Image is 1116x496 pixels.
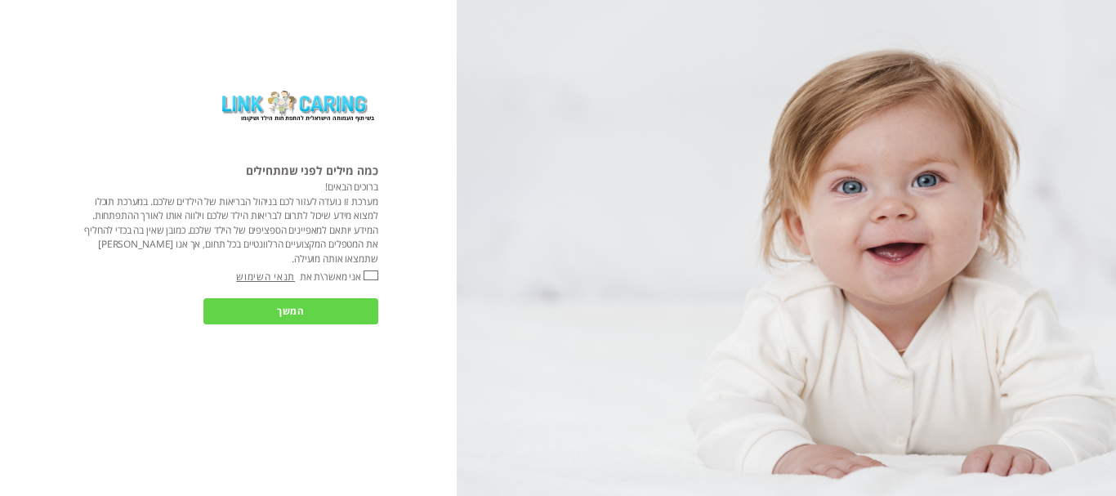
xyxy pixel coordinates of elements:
[224,114,373,122] label: בשיתוף העמותה הישראלית להתפתחות הילד ושיקומו
[300,270,361,283] label: אני מאשר\ת את
[80,180,377,266] p: ברוכים הבאים! מערכת זו נועדה לעזור לכם בניהול הבריאות של הילדים שלכם. במערכת תוכלו למצוא מידע שיכ...
[246,163,378,178] span: כמה מילים לפני שמתחילים
[203,298,377,324] input: המשך
[236,270,295,283] a: תנאי השימוש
